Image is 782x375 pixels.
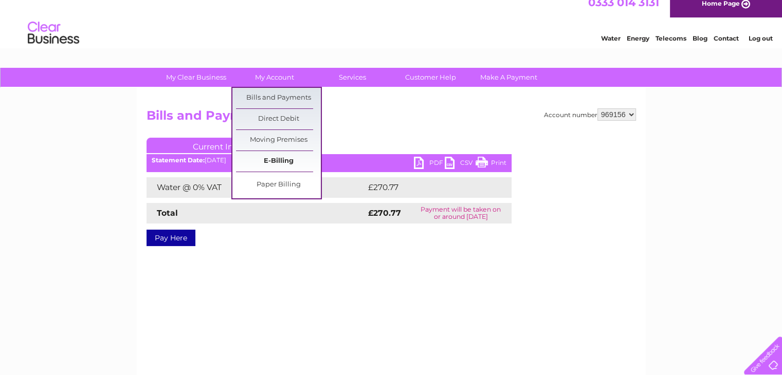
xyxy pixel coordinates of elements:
a: Customer Help [388,68,473,87]
a: Services [310,68,395,87]
h2: Bills and Payments [147,108,636,128]
a: Pay Here [147,230,195,246]
a: Current Invoice [147,138,301,153]
img: logo.png [27,27,80,58]
a: Blog [693,44,707,51]
div: [DATE] [147,157,512,164]
a: Print [476,157,506,172]
a: CSV [445,157,476,172]
strong: Total [157,208,178,218]
div: Account number [544,108,636,121]
td: £270.77 [366,177,493,198]
strong: £270.77 [368,208,401,218]
a: E-Billing [236,151,321,172]
a: 0333 014 3131 [588,5,659,18]
a: Telecoms [656,44,686,51]
a: Bills and Payments [236,88,321,108]
a: Paper Billing [236,175,321,195]
div: Clear Business is a trading name of Verastar Limited (registered in [GEOGRAPHIC_DATA] No. 3667643... [149,6,634,50]
td: Water @ 0% VAT [147,177,366,198]
a: Make A Payment [466,68,551,87]
a: Water [601,44,621,51]
a: My Clear Business [154,68,239,87]
a: Log out [748,44,772,51]
b: Statement Date: [152,156,205,164]
td: Payment will be taken on or around [DATE] [410,203,511,223]
a: PDF [414,157,445,172]
a: Direct Debit [236,109,321,129]
a: My Account [232,68,317,87]
a: Energy [627,44,649,51]
a: Contact [714,44,739,51]
a: Moving Premises [236,130,321,151]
